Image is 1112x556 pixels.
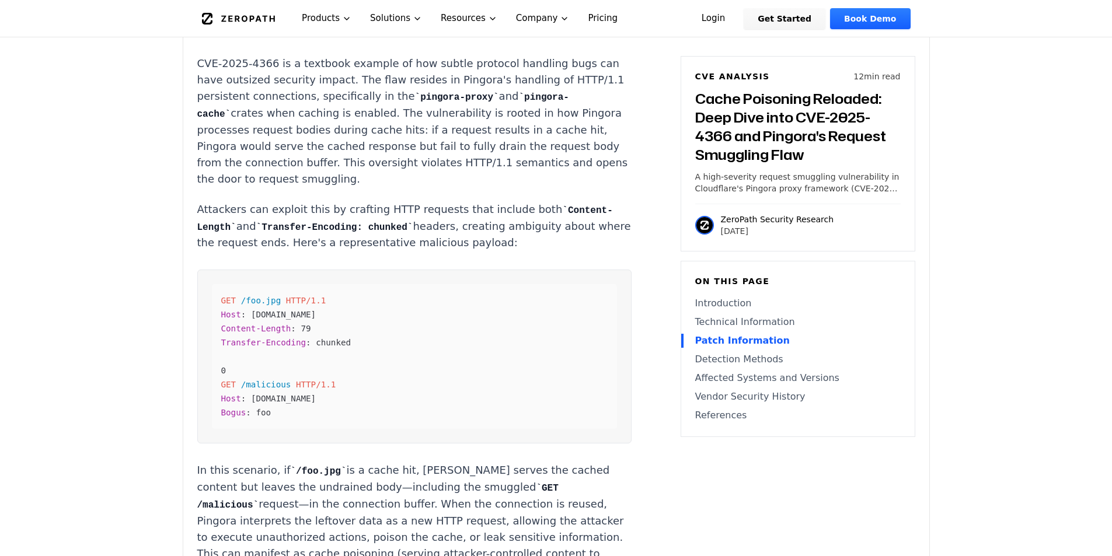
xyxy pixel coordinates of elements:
[197,205,613,233] code: Content-Length
[744,8,825,29] a: Get Started
[221,296,236,305] span: GET
[221,394,241,403] span: Host
[301,324,311,333] span: 79
[306,338,311,347] span: :
[291,324,296,333] span: :
[296,380,336,389] span: HTTP/1.1
[241,296,281,305] span: /foo.jpg
[688,8,740,29] a: Login
[830,8,910,29] a: Book Demo
[246,408,251,417] span: :
[695,334,901,348] a: Patch Information
[695,352,901,366] a: Detection Methods
[197,55,632,187] p: CVE-2025-4366 is a textbook example of how subtle protocol handling bugs can have outsized securi...
[221,408,246,417] span: Bogus
[695,390,901,404] a: Vendor Security History
[695,171,901,194] p: A high-severity request smuggling vulnerability in Cloudflare's Pingora proxy framework (CVE-2025...
[221,380,236,389] span: GET
[316,338,351,347] span: chunked
[721,214,834,225] p: ZeroPath Security Research
[251,394,316,403] span: [DOMAIN_NAME]
[241,380,291,389] span: /malicious
[241,394,246,403] span: :
[721,225,834,237] p: [DATE]
[197,483,559,510] code: GET /malicious
[221,338,306,347] span: Transfer-Encoding
[695,275,901,287] h6: On this page
[241,310,246,319] span: :
[695,296,901,310] a: Introduction
[695,71,770,82] h6: CVE Analysis
[221,324,291,333] span: Content-Length
[256,222,413,233] code: Transfer-Encoding: chunked
[695,216,714,235] img: ZeroPath Security Research
[853,71,900,82] p: 12 min read
[251,310,316,319] span: [DOMAIN_NAME]
[221,296,351,417] code: 0
[695,315,901,329] a: Technical Information
[695,408,901,422] a: References
[695,371,901,385] a: Affected Systems and Versions
[256,408,271,417] span: foo
[197,92,569,120] code: pingora-cache
[415,92,499,103] code: pingora-proxy
[197,201,632,251] p: Attackers can exploit this by crafting HTTP requests that include both and headers, creating ambi...
[286,296,326,305] span: HTTP/1.1
[695,89,901,164] h3: Cache Poisoning Reloaded: Deep Dive into CVE-2025-4366 and Pingora's Request Smuggling Flaw
[221,310,241,319] span: Host
[291,466,347,477] code: /foo.jpg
